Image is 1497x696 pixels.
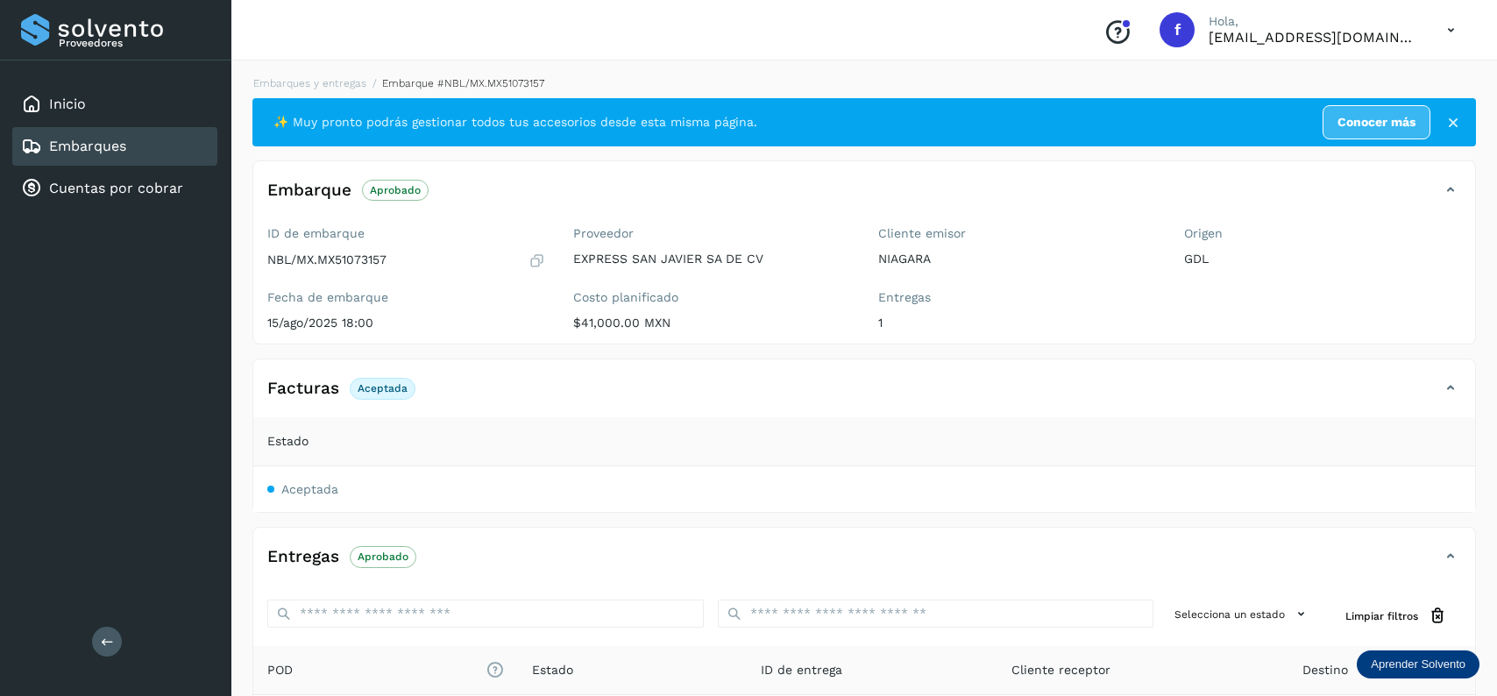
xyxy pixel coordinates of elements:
[878,226,1156,241] label: Cliente emisor
[1184,226,1462,241] label: Origen
[1323,105,1430,139] a: Conocer más
[878,252,1156,266] p: NIAGARA
[267,379,339,399] h4: Facturas
[358,382,408,394] p: Aceptada
[253,373,1475,417] div: FacturasAceptada
[1167,600,1317,629] button: Selecciona un estado
[12,127,217,166] div: Embarques
[370,184,421,196] p: Aprobado
[267,432,309,451] span: Estado
[1011,661,1110,679] span: Cliente receptor
[267,252,387,267] p: NBL/MX.MX51073157
[1209,29,1419,46] p: facturacion@expresssanjavier.com
[761,661,842,679] span: ID de entrega
[12,169,217,208] div: Cuentas por cobrar
[267,290,545,305] label: Fecha de embarque
[49,138,126,154] a: Embarques
[1184,252,1462,266] p: GDL
[573,290,851,305] label: Costo planificado
[1357,650,1479,678] div: Aprender Solvento
[532,661,573,679] span: Estado
[59,37,210,49] p: Proveedores
[267,316,545,330] p: 15/ago/2025 18:00
[1345,608,1418,624] span: Limpiar filtros
[358,550,408,563] p: Aprobado
[49,96,86,112] a: Inicio
[1371,657,1465,671] p: Aprender Solvento
[878,290,1156,305] label: Entregas
[273,113,757,131] span: ✨ Muy pronto podrás gestionar todos tus accesorios desde esta misma página.
[1331,600,1461,632] button: Limpiar filtros
[281,482,338,496] span: Aceptada
[252,75,1476,91] nav: breadcrumb
[49,180,183,196] a: Cuentas por cobrar
[267,226,545,241] label: ID de embarque
[253,77,366,89] a: Embarques y entregas
[1209,14,1419,29] p: Hola,
[253,542,1475,586] div: EntregasAprobado
[573,316,851,330] p: $41,000.00 MXN
[573,252,851,266] p: EXPRESS SAN JAVIER SA DE CV
[12,85,217,124] div: Inicio
[267,181,351,201] h4: Embarque
[1302,661,1348,679] span: Destino
[573,226,851,241] label: Proveedor
[382,77,544,89] span: Embarque #NBL/MX.MX51073157
[267,547,339,567] h4: Entregas
[253,175,1475,219] div: EmbarqueAprobado
[878,316,1156,330] p: 1
[267,661,504,679] span: POD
